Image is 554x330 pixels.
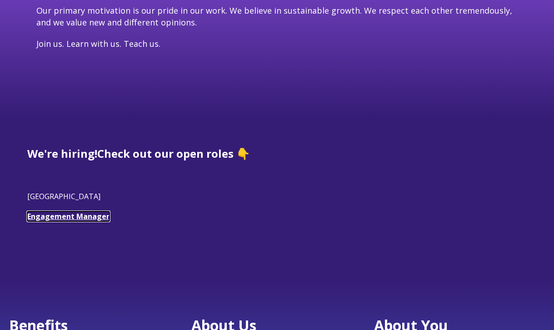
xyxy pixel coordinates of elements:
[97,146,250,161] span: Check out our open roles 👇
[27,191,100,201] span: [GEOGRAPHIC_DATA]
[27,211,110,221] a: Engagement Manager
[27,146,97,161] span: We're hiring!
[36,38,160,49] span: Join us. Learn with us. Teach us.
[36,5,512,27] span: Our primary motivation is our pride in our work. We believe in sustainable growth. We respect eac...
